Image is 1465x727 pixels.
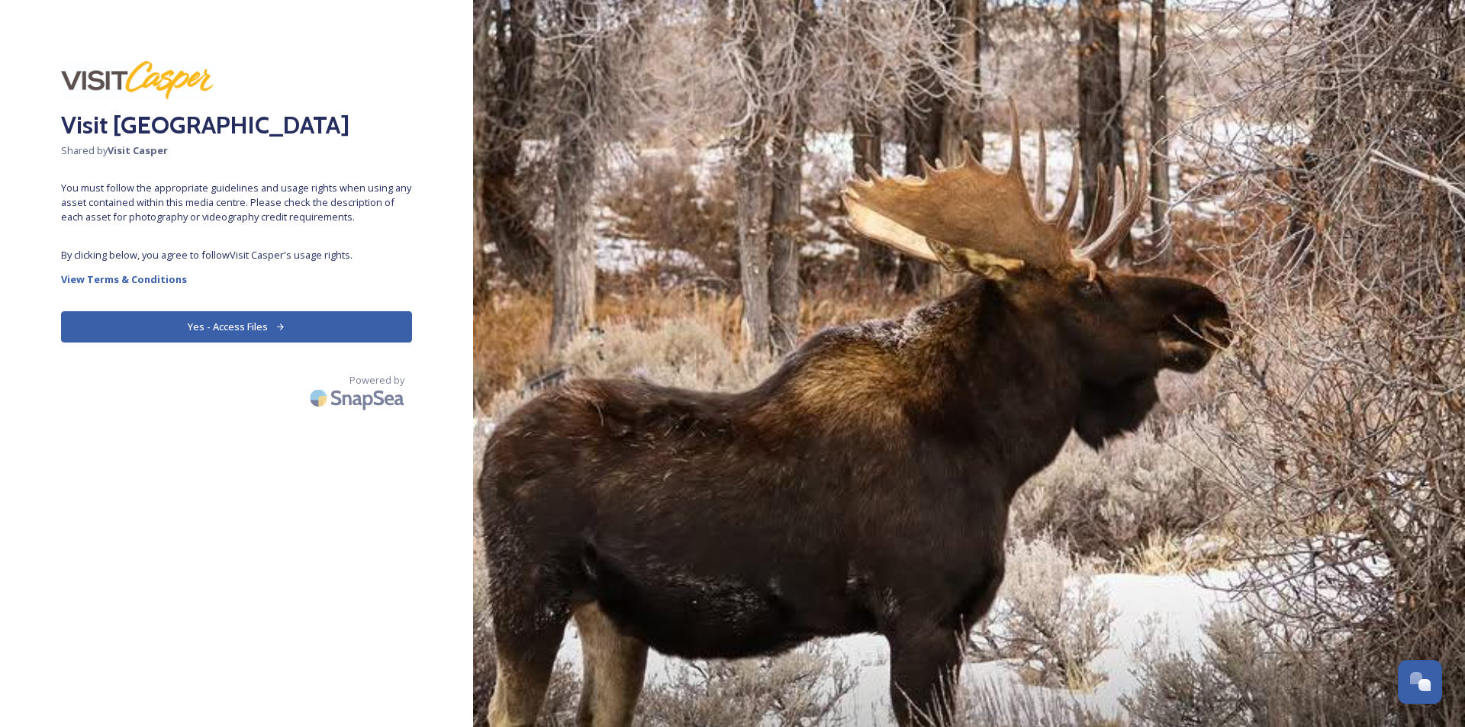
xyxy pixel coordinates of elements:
[61,143,412,158] span: Shared by
[61,272,187,286] strong: View Terms & Conditions
[61,181,412,225] span: You must follow the appropriate guidelines and usage rights when using any asset contained within...
[61,270,412,288] a: View Terms & Conditions
[1398,660,1442,704] button: Open Chat
[61,107,412,143] h2: Visit [GEOGRAPHIC_DATA]
[349,373,404,388] span: Powered by
[61,61,214,99] img: download%20%281%29.png
[61,311,412,343] button: Yes - Access Files
[61,248,412,262] span: By clicking below, you agree to follow Visit Casper 's usage rights.
[108,143,168,157] strong: Visit Casper
[305,380,412,416] img: SnapSea Logo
